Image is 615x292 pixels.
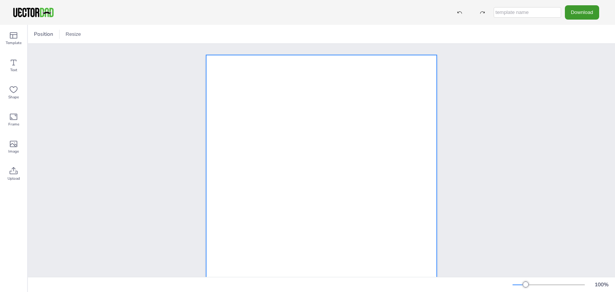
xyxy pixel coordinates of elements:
[8,148,19,154] span: Image
[32,31,55,38] span: Position
[6,40,21,46] span: Template
[8,94,19,100] span: Shape
[494,7,561,18] input: template name
[592,281,610,288] div: 100 %
[10,67,17,73] span: Text
[565,5,599,19] button: Download
[8,176,20,182] span: Upload
[12,7,55,18] img: VectorDad-1.png
[8,121,19,127] span: Frame
[63,28,84,40] button: Resize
